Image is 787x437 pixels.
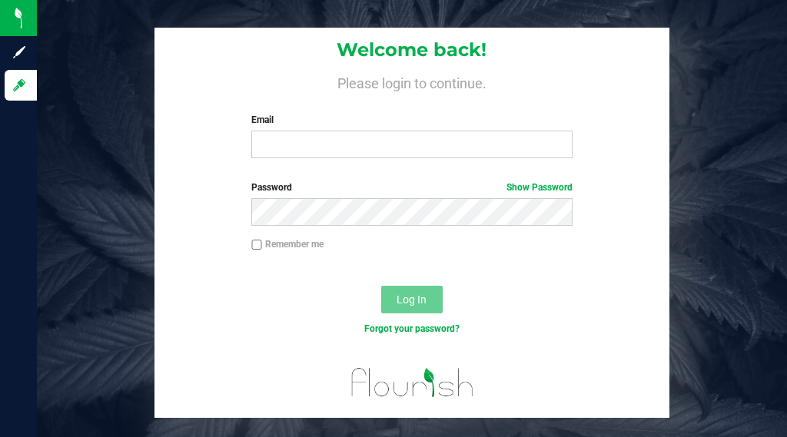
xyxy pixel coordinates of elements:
[506,182,573,193] a: Show Password
[12,45,27,60] inline-svg: Sign up
[251,240,262,250] input: Remember me
[381,286,443,313] button: Log In
[12,78,27,93] inline-svg: Log in
[347,353,477,408] img: flourish_logo.png
[251,237,324,251] label: Remember me
[154,73,670,91] h4: Please login to continue.
[251,182,292,193] span: Password
[397,293,427,306] span: Log In
[251,113,572,127] label: Email
[364,323,460,334] a: Forgot your password?
[154,40,670,60] h1: Welcome back!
